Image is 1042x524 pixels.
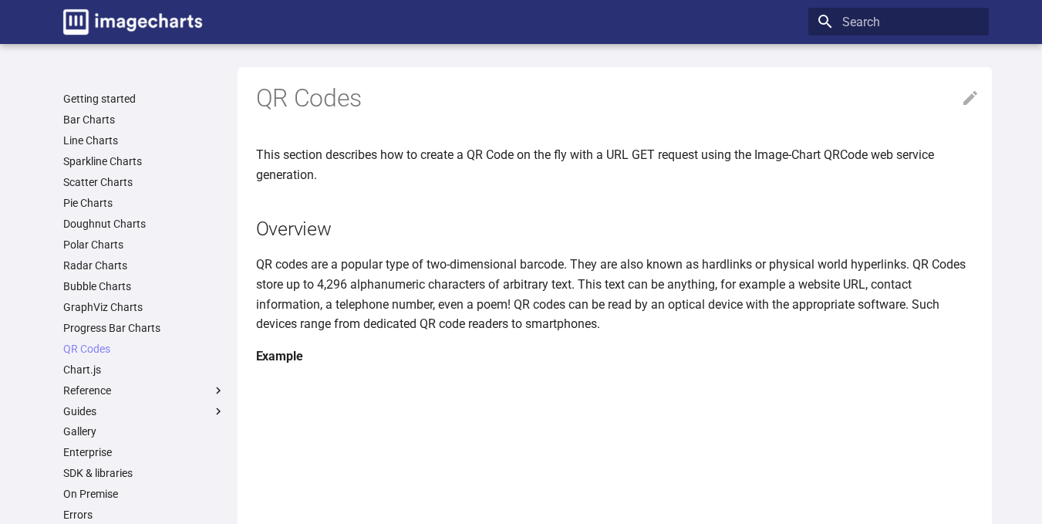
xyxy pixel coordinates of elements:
[256,83,980,115] h1: QR Codes
[63,92,225,106] a: Getting started
[63,259,225,272] a: Radar Charts
[256,215,980,242] h2: Overview
[63,508,225,522] a: Errors
[57,3,208,41] a: Image-Charts documentation
[256,255,980,333] p: QR codes are a popular type of two-dimensional barcode. They are also known as hardlinks or physi...
[63,445,225,459] a: Enterprise
[63,321,225,335] a: Progress Bar Charts
[63,279,225,293] a: Bubble Charts
[63,424,225,438] a: Gallery
[63,175,225,189] a: Scatter Charts
[63,466,225,480] a: SDK & libraries
[63,342,225,356] a: QR Codes
[63,300,225,314] a: GraphViz Charts
[63,196,225,210] a: Pie Charts
[63,404,225,418] label: Guides
[63,363,225,377] a: Chart.js
[808,8,989,35] input: Search
[256,347,980,367] h4: Example
[63,487,225,501] a: On Premise
[63,217,225,231] a: Doughnut Charts
[63,134,225,147] a: Line Charts
[63,384,225,397] label: Reference
[63,154,225,168] a: Sparkline Charts
[256,145,980,184] p: This section describes how to create a QR Code on the fly with a URL GET request using the Image-...
[63,238,225,252] a: Polar Charts
[63,9,202,35] img: logo
[63,113,225,127] a: Bar Charts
